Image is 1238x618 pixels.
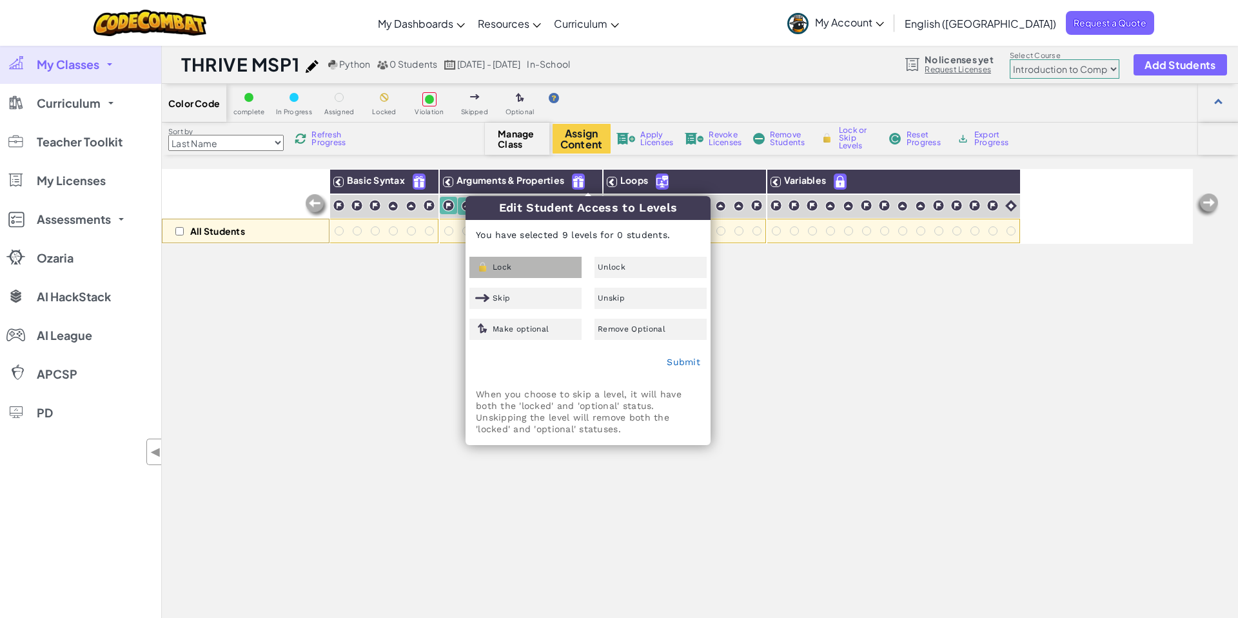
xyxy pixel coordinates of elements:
[598,294,625,302] span: Unskip
[168,126,284,137] label: Sort by
[37,252,74,264] span: Ozaria
[889,133,901,145] img: IconReset.svg
[150,443,161,461] span: ◀
[685,133,704,145] img: IconLicenseRevoke.svg
[950,199,963,212] img: IconChallengeLevel.svg
[190,226,245,236] p: All Students
[470,94,480,99] img: IconSkippedLevel.svg
[378,17,453,30] span: My Dashboards
[839,126,877,150] span: Lock or Skip Levels
[293,132,308,145] img: IconReload.svg
[932,199,945,212] img: IconChallengeLevel.svg
[925,65,993,75] a: Request Licenses
[37,214,111,225] span: Assessments
[168,98,220,108] span: Color Code
[369,199,381,212] img: IconChallengeLevel.svg
[37,291,111,303] span: AI HackStack
[667,357,700,367] a: Submit
[181,52,299,77] h1: THRIVE MSP1
[276,108,312,115] span: In Progress
[37,330,92,341] span: AI League
[907,131,945,146] span: Reset Progress
[656,174,668,189] img: IconUnlockWithCall.svg
[905,17,1056,30] span: English ([GEOGRAPHIC_DATA])
[897,201,908,212] img: IconPracticeLevel.svg
[753,133,765,145] img: IconRemoveStudents.svg
[461,108,488,115] span: Skipped
[1010,50,1119,61] label: Select Course
[37,136,123,148] span: Teacher Toolkit
[457,58,520,70] span: [DATE] - [DATE]
[787,13,809,34] img: avatar
[466,196,711,220] h3: Edit Student Access to Levels
[493,263,511,271] span: Lock
[493,294,510,302] span: Skip
[37,175,106,186] span: My Licenses
[498,128,536,149] span: Manage Class
[709,131,742,146] span: Revoke Licenses
[925,54,993,65] span: No licenses yet
[493,325,549,333] span: Make optional
[1066,11,1154,35] a: Request a Quote
[233,108,265,115] span: complete
[770,199,782,212] img: IconChallengeLevel.svg
[573,174,584,189] img: IconFreeLevelv2.svg
[461,201,472,212] img: IconPracticeLevel.svg
[324,108,355,115] span: Assigned
[751,199,763,212] img: IconChallengeLevel.svg
[547,6,625,41] a: Curriculum
[987,199,999,212] img: IconChallengeLevel.svg
[1145,59,1215,70] span: Add Students
[372,108,396,115] span: Locked
[388,201,398,212] img: IconPracticeLevel.svg
[825,201,836,212] img: IconPracticeLevel.svg
[834,174,846,189] img: IconPaidLevel.svg
[815,15,884,29] span: My Account
[516,93,524,103] img: IconOptionalLevel.svg
[620,174,648,186] span: Loops
[784,174,826,186] span: Variables
[457,174,564,186] span: Arguments & Properties
[1134,54,1226,75] button: Add Students
[476,388,700,435] p: When you choose to skip a level, it will have both the 'locked' and 'optional' status. Unskipping...
[333,199,345,212] img: IconChallengeLevel.svg
[415,108,444,115] span: Violation
[843,201,854,212] img: IconPracticeLevel.svg
[770,131,809,146] span: Remove Students
[351,199,363,212] img: IconChallengeLevel.svg
[478,17,529,30] span: Resources
[371,6,471,41] a: My Dashboards
[898,6,1063,41] a: English ([GEOGRAPHIC_DATA])
[616,133,636,145] img: IconLicenseApply.svg
[1005,200,1017,212] img: IconIntro.svg
[347,174,405,186] span: Basic Syntax
[389,58,437,70] span: 0 Students
[339,58,370,70] span: Python
[640,131,673,146] span: Apply Licenses
[93,10,206,36] img: CodeCombat logo
[781,3,890,43] a: My Account
[860,199,872,212] img: IconChallengeLevel.svg
[1194,192,1220,218] img: Arrow_Left_Inactive.png
[806,199,818,212] img: IconChallengeLevel.svg
[406,201,417,212] img: IconPracticeLevel.svg
[733,201,744,212] img: IconPracticeLevel.svg
[968,199,981,212] img: IconChallengeLevel.svg
[444,60,456,70] img: calendar.svg
[715,201,726,212] img: IconPracticeLevel.svg
[423,199,435,212] img: IconChallengeLevel.svg
[553,124,611,154] button: Assign Content
[442,199,455,212] img: IconChallengeLevel.svg
[475,292,490,304] img: IconSkippedLevel.svg
[304,193,329,219] img: Arrow_Left_Inactive.png
[377,60,388,70] img: MultipleUsers.png
[974,131,1014,146] span: Export Progress
[598,263,625,271] span: Unlock
[306,60,319,73] img: iconPencil.svg
[506,108,535,115] span: Optional
[527,59,570,70] div: in-school
[549,93,559,103] img: IconHint.svg
[311,131,351,146] span: Refresh Progress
